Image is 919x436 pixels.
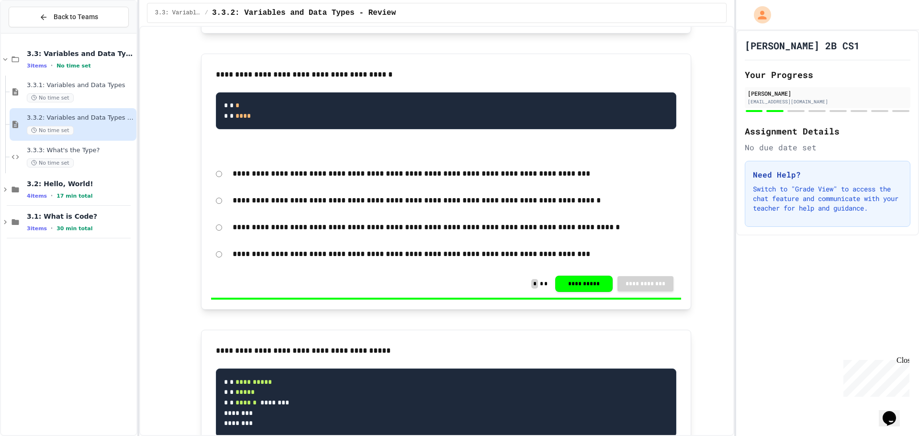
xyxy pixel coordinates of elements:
h2: Assignment Details [745,124,910,138]
span: Back to Teams [54,12,98,22]
h3: Need Help? [753,169,902,180]
span: 3.3.2: Variables and Data Types - Review [212,7,396,19]
div: No due date set [745,142,910,153]
span: 3.3.3: What's the Type? [27,146,134,155]
span: No time set [27,93,74,102]
span: 3.3.1: Variables and Data Types [27,81,134,89]
p: Switch to "Grade View" to access the chat feature and communicate with your teacher for help and ... [753,184,902,213]
span: 17 min total [56,193,92,199]
span: • [51,224,53,232]
span: 3 items [27,63,47,69]
h2: Your Progress [745,68,910,81]
span: 3.2: Hello, World! [27,179,134,188]
span: 3.1: What is Code? [27,212,134,221]
iframe: To enrich screen reader interactions, please activate Accessibility in Grammarly extension settings [879,398,909,426]
div: My Account [744,4,773,26]
span: • [51,62,53,69]
div: [EMAIL_ADDRESS][DOMAIN_NAME] [748,98,908,105]
span: • [51,192,53,200]
span: 3.3: Variables and Data Types [27,49,134,58]
span: / [205,9,208,17]
span: No time set [56,63,91,69]
iframe: chat widget [840,356,909,397]
span: 30 min total [56,225,92,232]
div: Chat with us now!Close [4,4,66,61]
span: 3.3: Variables and Data Types [155,9,201,17]
span: No time set [27,158,74,168]
span: 3 items [27,225,47,232]
div: [PERSON_NAME] [748,89,908,98]
span: No time set [27,126,74,135]
span: 4 items [27,193,47,199]
h1: [PERSON_NAME] 2B CS1 [745,39,860,52]
span: 3.3.2: Variables and Data Types - Review [27,114,134,122]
